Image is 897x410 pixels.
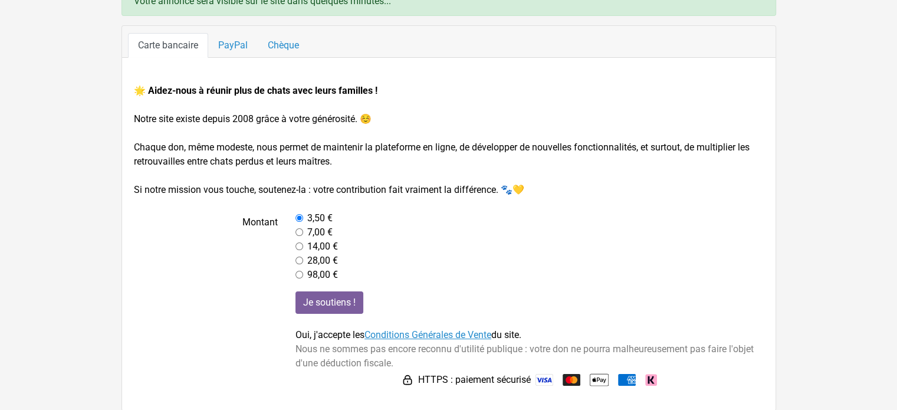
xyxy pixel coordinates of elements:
label: 98,00 € [307,268,338,282]
a: Conditions Générales de Vente [364,329,491,340]
img: American Express [618,374,636,386]
form: Notre site existe depuis 2008 grâce à votre générosité. ☺️ Chaque don, même modeste, nous permet ... [134,84,764,389]
img: Mastercard [563,374,580,386]
label: 7,00 € [307,225,333,240]
span: Oui, j'accepte les du site. [295,329,521,340]
label: 3,50 € [307,211,333,225]
img: Klarna [645,374,657,386]
strong: 🌟 Aidez-nous à réunir plus de chats avec leurs familles ! [134,85,377,96]
a: PayPal [208,33,258,58]
a: Carte bancaire [128,33,208,58]
img: Apple Pay [590,370,609,389]
span: Nous ne sommes pas encore reconnu d'utilité publique : votre don ne pourra malheureusement pas fa... [295,343,754,369]
label: 14,00 € [307,240,338,254]
span: HTTPS : paiement sécurisé [418,373,531,387]
img: Visa [535,374,553,386]
a: Chèque [258,33,309,58]
label: Montant [125,211,287,282]
label: 28,00 € [307,254,338,268]
img: HTTPS : paiement sécurisé [402,374,413,386]
input: Je soutiens ! [295,291,363,314]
